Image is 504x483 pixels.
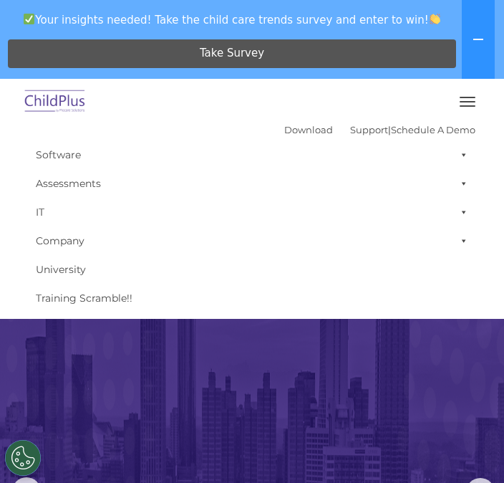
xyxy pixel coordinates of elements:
[29,140,475,169] a: Software
[29,284,475,312] a: Training Scramble!!
[29,198,475,226] a: IT
[6,6,459,34] span: Your insights needed! Take the child care trends survey and enter to win!
[29,226,475,255] a: Company
[21,85,89,119] img: ChildPlus by Procare Solutions
[5,440,41,476] button: Cookies Settings
[8,39,456,68] a: Take Survey
[29,255,475,284] a: University
[284,124,333,135] a: Download
[24,14,34,24] img: ✅
[284,124,475,135] font: |
[29,169,475,198] a: Assessments
[350,124,388,135] a: Support
[215,95,258,105] span: Last name
[200,41,264,66] span: Take Survey
[215,153,276,164] span: Phone number
[430,14,440,24] img: 👏
[391,124,475,135] a: Schedule A Demo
